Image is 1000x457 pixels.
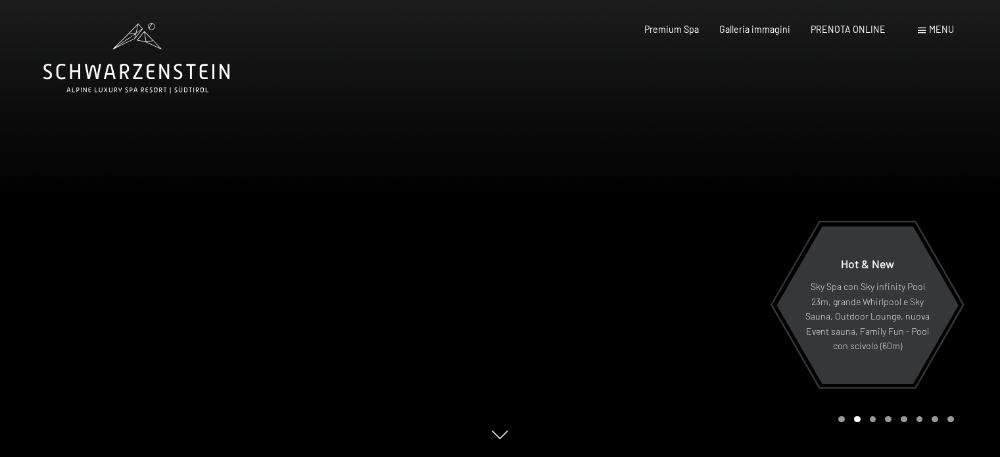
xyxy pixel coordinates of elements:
[841,256,894,271] span: Hot & New
[805,279,930,354] p: Sky Spa con Sky infinity Pool 23m, grande Whirlpool e Sky Sauna, Outdoor Lounge, nuova Event saun...
[719,24,790,35] a: Galleria immagini
[901,416,907,423] div: Carousel Page 5
[932,416,938,423] div: Carousel Page 7
[947,416,954,423] div: Carousel Page 8
[917,416,923,423] div: Carousel Page 6
[929,24,954,35] span: Menu
[834,416,953,423] div: Carousel Pagination
[854,416,861,423] div: Carousel Page 2 (Current Slide)
[811,24,886,35] a: PRENOTA ONLINE
[870,416,876,423] div: Carousel Page 3
[885,416,892,423] div: Carousel Page 4
[644,24,699,35] a: Premium Spa
[776,226,959,385] a: Hot & New Sky Spa con Sky infinity Pool 23m, grande Whirlpool e Sky Sauna, Outdoor Lounge, nuova ...
[838,416,845,423] div: Carousel Page 1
